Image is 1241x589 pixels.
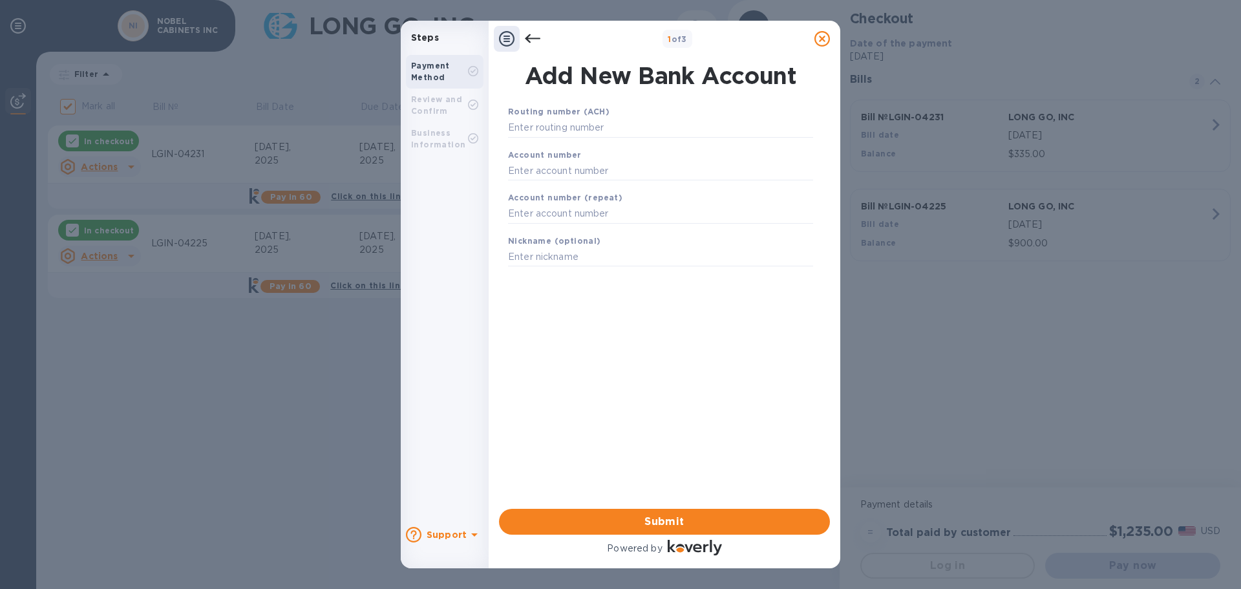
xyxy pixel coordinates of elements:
input: Enter routing number [508,118,813,138]
b: Routing number (ACH) [508,107,610,116]
span: 1 [668,34,671,44]
b: Account number (repeat) [508,193,622,202]
b: Account number [508,150,582,160]
input: Enter account number [508,204,813,224]
input: Enter nickname [508,248,813,267]
b: of 3 [668,34,687,44]
b: Support [427,530,467,540]
p: Powered by [607,542,662,555]
input: Enter account number [508,161,813,180]
b: Steps [411,32,439,43]
b: Nickname (optional) [508,236,601,246]
b: Review and Confirm [411,94,462,116]
img: Logo [668,540,722,555]
b: Payment Method [411,61,450,82]
b: Business Information [411,128,465,149]
h1: Add New Bank Account [500,62,821,89]
button: Submit [499,509,830,535]
span: Submit [509,514,820,530]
